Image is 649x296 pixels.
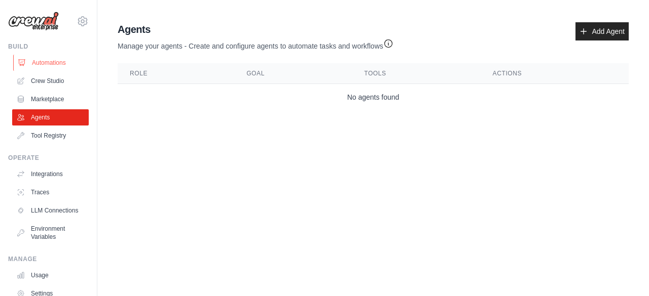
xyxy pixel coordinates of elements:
th: Actions [481,63,629,84]
td: No agents found [118,84,629,111]
a: Automations [13,55,90,71]
th: Tools [352,63,480,84]
a: Crew Studio [12,73,89,89]
a: LLM Connections [12,202,89,219]
a: Marketplace [12,91,89,107]
a: Tool Registry [12,128,89,144]
h2: Agents [118,22,393,36]
th: Goal [234,63,352,84]
div: Operate [8,154,89,162]
a: Add Agent [575,22,629,40]
a: Usage [12,267,89,283]
a: Environment Variables [12,221,89,245]
a: Agents [12,109,89,125]
div: Build [8,43,89,51]
img: Logo [8,12,59,31]
a: Traces [12,184,89,200]
a: Integrations [12,166,89,182]
p: Manage your agents - Create and configure agents to automate tasks and workflows [118,36,393,51]
th: Role [118,63,234,84]
div: Manage [8,255,89,263]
